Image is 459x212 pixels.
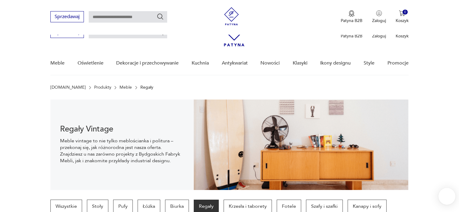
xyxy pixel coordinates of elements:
[341,10,362,24] button: Patyna B2B
[260,52,280,75] a: Nowości
[396,33,409,39] p: Koszyk
[222,52,248,75] a: Antykwariat
[222,7,241,25] img: Patyna - sklep z meblami i dekoracjami vintage
[341,33,362,39] p: Patyna B2B
[50,11,84,22] button: Sprzedawaj
[94,85,111,90] a: Produkty
[364,52,375,75] a: Style
[50,85,86,90] a: [DOMAIN_NAME]
[387,52,409,75] a: Promocje
[396,10,409,24] button: 0Koszyk
[376,10,382,16] img: Ikonka użytkownika
[293,52,308,75] a: Klasyki
[78,52,104,75] a: Oświetlenie
[399,10,405,16] img: Ikona koszyka
[438,188,455,205] iframe: Smartsupp widget button
[372,10,386,24] button: Zaloguj
[372,18,386,24] p: Zaloguj
[116,52,179,75] a: Dekoracje i przechowywanie
[341,10,362,24] a: Ikona medaluPatyna B2B
[192,52,209,75] a: Kuchnia
[140,85,153,90] p: Regały
[320,52,351,75] a: Ikony designu
[403,10,408,15] div: 0
[194,100,409,190] img: dff48e7735fce9207bfd6a1aaa639af4.png
[60,138,184,164] p: Meble vintage to nie tylko meblościanka i politura – przekonaj się, jak różnorodna jest nasza ofe...
[50,15,84,19] a: Sprzedawaj
[120,85,132,90] a: Meble
[349,10,355,17] img: Ikona medalu
[157,13,164,20] button: Szukaj
[341,18,362,24] p: Patyna B2B
[50,52,65,75] a: Meble
[50,31,84,35] a: Sprzedawaj
[372,33,386,39] p: Zaloguj
[60,125,184,133] h1: Regały Vintage
[396,18,409,24] p: Koszyk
